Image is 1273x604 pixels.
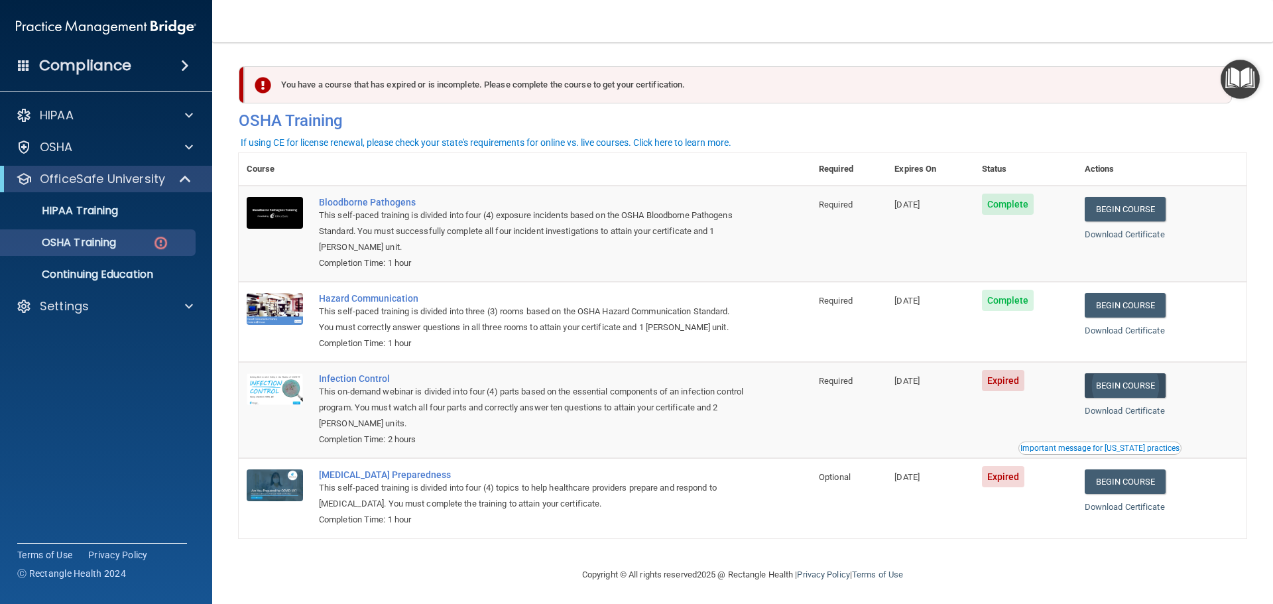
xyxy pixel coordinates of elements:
button: If using CE for license renewal, please check your state's requirements for online vs. live cours... [239,136,733,149]
a: Download Certificate [1085,229,1165,239]
th: Course [239,153,311,186]
div: Completion Time: 1 hour [319,255,745,271]
button: Read this if you are a dental practitioner in the state of CA [1018,442,1182,455]
div: This on-demand webinar is divided into four (4) parts based on the essential components of an inf... [319,384,745,432]
a: Begin Course [1085,373,1166,398]
span: [DATE] [894,296,920,306]
th: Expires On [886,153,973,186]
a: OSHA [16,139,193,155]
a: Download Certificate [1085,502,1165,512]
a: Begin Course [1085,293,1166,318]
p: Continuing Education [9,268,190,281]
span: [DATE] [894,376,920,386]
a: Begin Course [1085,197,1166,221]
p: Settings [40,298,89,314]
div: If using CE for license renewal, please check your state's requirements for online vs. live cours... [241,138,731,147]
a: Download Certificate [1085,326,1165,335]
span: Ⓒ Rectangle Health 2024 [17,567,126,580]
a: HIPAA [16,107,193,123]
th: Actions [1077,153,1246,186]
img: PMB logo [16,14,196,40]
p: HIPAA [40,107,74,123]
span: Optional [819,472,851,482]
h4: Compliance [39,56,131,75]
span: [DATE] [894,200,920,210]
a: Infection Control [319,373,745,384]
a: Privacy Policy [88,548,148,562]
div: Completion Time: 2 hours [319,432,745,448]
span: Required [819,296,853,306]
div: Completion Time: 1 hour [319,512,745,528]
a: Download Certificate [1085,406,1165,416]
h4: OSHA Training [239,111,1246,130]
a: Hazard Communication [319,293,745,304]
img: exclamation-circle-solid-danger.72ef9ffc.png [255,77,271,93]
a: Bloodborne Pathogens [319,197,745,208]
span: Complete [982,194,1034,215]
div: This self-paced training is divided into four (4) exposure incidents based on the OSHA Bloodborne... [319,208,745,255]
a: OfficeSafe University [16,171,192,187]
p: OSHA Training [9,236,116,249]
a: [MEDICAL_DATA] Preparedness [319,469,745,480]
a: Terms of Use [17,548,72,562]
span: Expired [982,466,1025,487]
img: danger-circle.6113f641.png [152,235,169,251]
a: Settings [16,298,193,314]
span: [DATE] [894,472,920,482]
div: Important message for [US_STATE] practices [1020,444,1180,452]
a: Begin Course [1085,469,1166,494]
p: HIPAA Training [9,204,118,217]
p: OSHA [40,139,73,155]
span: Expired [982,370,1025,391]
div: Copyright © All rights reserved 2025 @ Rectangle Health | | [501,554,985,596]
span: Required [819,376,853,386]
span: Required [819,200,853,210]
th: Status [974,153,1077,186]
button: Open Resource Center [1221,60,1260,99]
p: OfficeSafe University [40,171,165,187]
span: Complete [982,290,1034,311]
div: This self-paced training is divided into three (3) rooms based on the OSHA Hazard Communication S... [319,304,745,335]
a: Terms of Use [852,570,903,579]
div: You have a course that has expired or is incomplete. Please complete the course to get your certi... [244,66,1232,103]
div: This self-paced training is divided into four (4) topics to help healthcare providers prepare and... [319,480,745,512]
div: Completion Time: 1 hour [319,335,745,351]
a: Privacy Policy [797,570,849,579]
th: Required [811,153,886,186]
